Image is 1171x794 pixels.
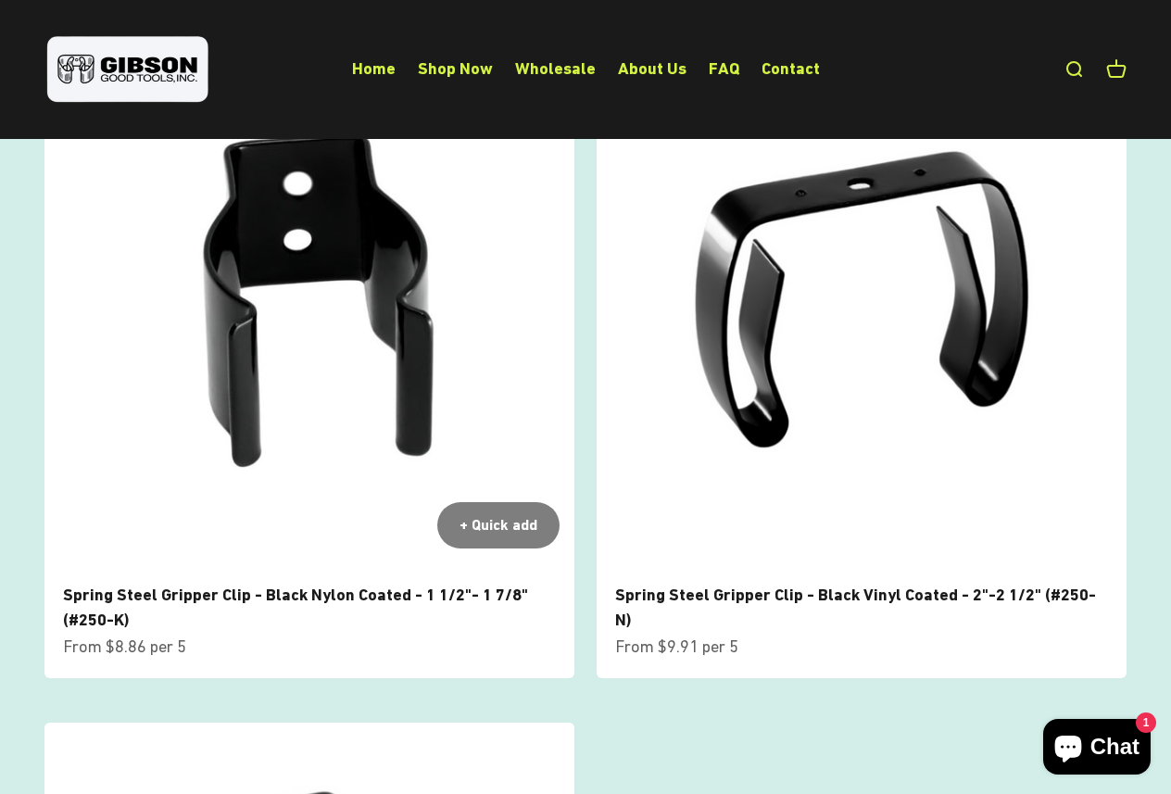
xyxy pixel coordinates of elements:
a: Contact [762,58,820,78]
img: close up of a spring steel gripper clip, tool clip, durable, secure holding, Excellent corrosion ... [44,33,574,563]
a: Wholesale [515,58,596,78]
sale-price: From $8.86 per 5 [63,634,186,661]
sale-price: From $9.91 per 5 [615,634,738,661]
inbox-online-store-chat: Shopify online store chat [1038,719,1156,779]
a: Spring Steel Gripper Clip - Black Nylon Coated - 1 1/2"- 1 7/8" (#250-K) [63,585,528,629]
a: Shop Now [418,58,493,78]
div: + Quick add [460,513,537,537]
button: + Quick add [437,502,560,548]
a: About Us [618,58,686,78]
a: Spring Steel Gripper Clip - Black Vinyl Coated - 2"-2 1/2" (#250-N) [615,585,1096,629]
a: FAQ [709,58,739,78]
a: Home [352,58,396,78]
